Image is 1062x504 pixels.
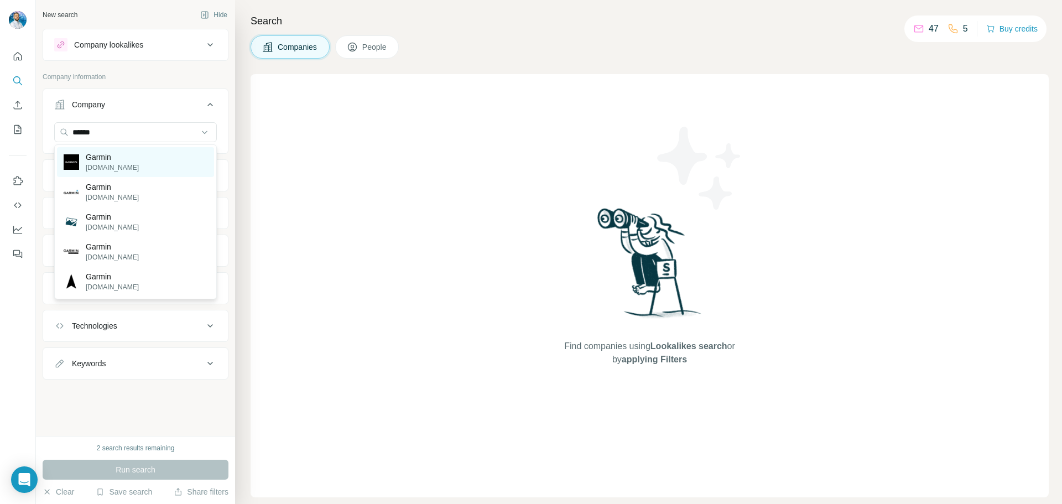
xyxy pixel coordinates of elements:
p: 47 [929,22,939,35]
img: Avatar [9,11,27,29]
img: Garmin [64,154,79,170]
p: [DOMAIN_NAME] [86,163,139,173]
img: Garmin [64,184,79,200]
img: Garmin [64,250,79,253]
p: Garmin [86,241,139,252]
span: Lookalikes search [650,341,727,351]
button: Annual revenue ($) [43,237,228,264]
img: Garmin [64,274,79,289]
button: Company lookalikes [43,32,228,58]
p: Garmin [86,152,139,163]
img: Garmin [64,214,79,230]
p: Company information [43,72,228,82]
button: Feedback [9,244,27,264]
p: [DOMAIN_NAME] [86,282,139,292]
div: Technologies [72,320,117,331]
img: Surfe Illustration - Stars [650,118,749,218]
div: 2 search results remaining [97,443,175,453]
span: Companies [278,41,318,53]
p: [DOMAIN_NAME] [86,252,139,262]
div: Company [72,99,105,110]
p: Garmin [86,181,139,193]
span: applying Filters [622,355,687,364]
span: Find companies using or by [561,340,738,366]
p: Garmin [86,211,139,222]
button: HQ location [43,200,228,226]
span: People [362,41,388,53]
button: Quick start [9,46,27,66]
div: Company lookalikes [74,39,143,50]
p: [DOMAIN_NAME] [86,222,139,232]
button: Share filters [174,486,228,497]
button: Company [43,91,228,122]
button: Enrich CSV [9,95,27,115]
button: Dashboard [9,220,27,240]
button: Hide [192,7,235,23]
div: Open Intercom Messenger [11,466,38,493]
button: Save search [96,486,152,497]
p: [DOMAIN_NAME] [86,193,139,202]
button: Employees (size) [43,275,228,302]
h4: Search [251,13,1049,29]
button: Search [9,71,27,91]
button: Clear [43,486,74,497]
button: Buy credits [986,21,1038,37]
p: 5 [963,22,968,35]
button: Use Surfe on LinkedIn [9,171,27,191]
button: My lists [9,119,27,139]
button: Industry [43,162,228,189]
button: Keywords [43,350,228,377]
button: Technologies [43,313,228,339]
div: New search [43,10,77,20]
button: Use Surfe API [9,195,27,215]
img: Surfe Illustration - Woman searching with binoculars [592,205,707,329]
div: Keywords [72,358,106,369]
p: Garmin [86,271,139,282]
